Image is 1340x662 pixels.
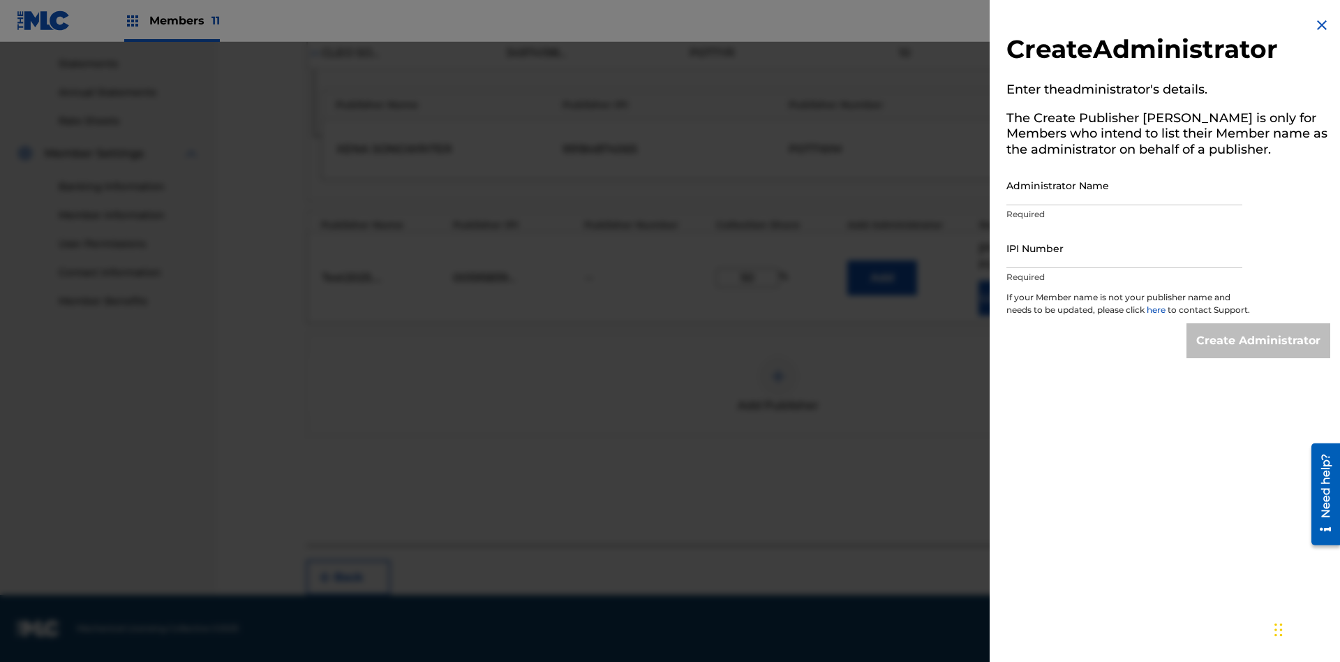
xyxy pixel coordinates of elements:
[149,13,220,29] span: Members
[1006,34,1330,69] h2: Create Administrator
[1006,208,1242,221] p: Required
[124,13,141,29] img: Top Rightsholders
[1270,595,1340,662] iframe: Chat Widget
[1006,271,1242,284] p: Required
[211,14,220,27] span: 11
[1147,304,1168,315] a: here
[1006,106,1330,166] h5: The Create Publisher [PERSON_NAME] is only for Members who intend to list their Member name as th...
[1301,438,1340,552] iframe: Resource Center
[1274,609,1283,651] div: Drag
[17,10,70,31] img: MLC Logo
[1006,291,1251,323] p: If your Member name is not your publisher name and needs to be updated, please click to contact S...
[1006,78,1330,106] h5: Enter the administrator 's details.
